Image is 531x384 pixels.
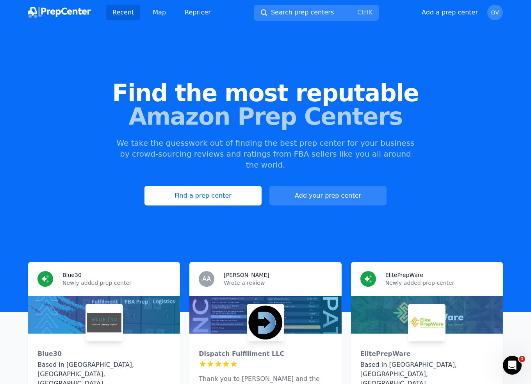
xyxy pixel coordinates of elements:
h3: Blue30 [62,271,82,279]
span: Find the most reputable [12,81,519,105]
a: Recent [106,5,140,20]
span: Search prep centers [271,8,334,17]
span: AA [202,276,211,282]
p: We take the guesswork out of finding the best prep center for your business by crowd-sourcing rev... [116,138,415,170]
img: ElitePrepWare [410,305,444,340]
img: Blue30 [87,305,121,340]
img: Dispatch Fulfillment LLC [248,305,283,340]
div: Blue30 [37,349,171,359]
div: Dispatch Fulfillment LLC [199,349,332,359]
p: Wrote a review [224,279,332,287]
img: PrepCenter [28,7,91,18]
button: OV [487,5,503,20]
kbd: Ctrl [357,9,368,16]
div: ElitePrepWare [360,349,494,359]
button: Add your prep center [269,186,387,205]
span: 1 [519,356,525,362]
span: Amazon Prep Centers [12,105,519,128]
kbd: K [368,9,372,16]
a: Find a prep center [144,186,262,205]
button: Search prep centersCtrlK [254,5,379,21]
p: Newly added prep center [385,279,494,287]
p: Newly added prep center [62,279,171,287]
iframe: Intercom live chat [503,356,522,375]
a: Repricer [178,5,217,20]
button: Add a prep center [422,8,478,17]
a: Map [146,5,172,20]
h3: [PERSON_NAME] [224,271,269,279]
h3: ElitePrepWare [385,271,423,279]
span: OV [491,10,499,15]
